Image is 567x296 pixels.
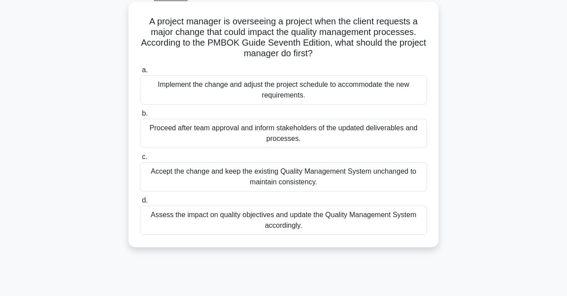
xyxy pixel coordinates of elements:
span: a. [142,66,148,74]
span: d. [142,196,148,204]
span: c. [142,153,147,160]
div: Assess the impact on quality objectives and update the Quality Management System accordingly. [140,206,427,235]
span: b. [142,109,148,117]
div: Accept the change and keep the existing Quality Management System unchanged to maintain consistency. [140,162,427,191]
h5: A project manager is overseeing a project when the client requests a major change that could impa... [139,16,428,59]
div: Proceed after team approval and inform stakeholders of the updated deliverables and processes. [140,119,427,148]
div: Implement the change and adjust the project schedule to accommodate the new requirements. [140,75,427,105]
